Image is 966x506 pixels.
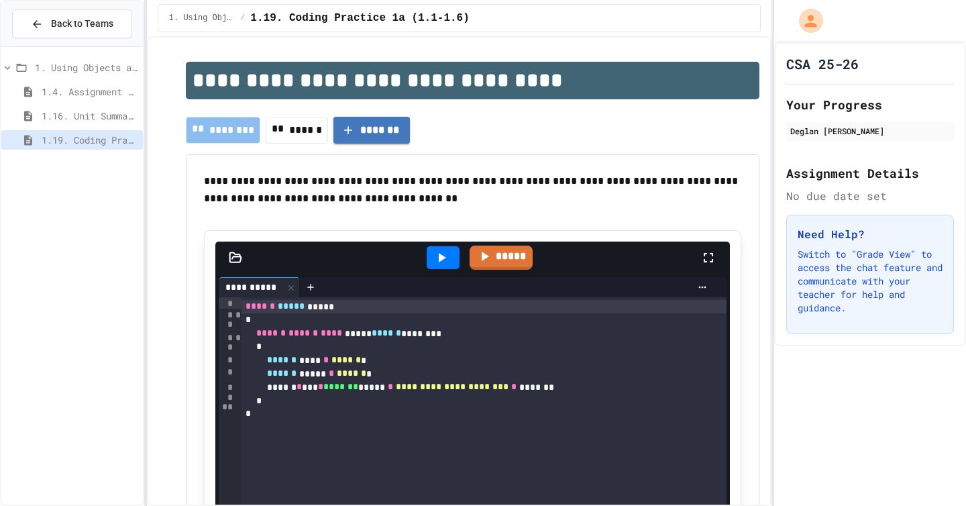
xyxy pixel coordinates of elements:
h3: Need Help? [798,226,943,242]
span: 1. Using Objects and Methods [169,13,235,23]
p: Switch to "Grade View" to access the chat feature and communicate with your teacher for help and ... [798,248,943,315]
div: No due date set [786,188,954,204]
h2: Your Progress [786,95,954,114]
span: 1.4. Assignment and Input [42,85,138,99]
span: / [240,13,245,23]
h1: CSA 25-26 [786,54,859,73]
h2: Assignment Details [786,164,954,183]
span: 1.19. Coding Practice 1a (1.1-1.6) [42,133,138,147]
span: 1. Using Objects and Methods [35,60,138,74]
span: Back to Teams [51,17,113,31]
div: Deglan [PERSON_NAME] [790,125,950,137]
button: Back to Teams [12,9,132,38]
span: 1.19. Coding Practice 1a (1.1-1.6) [250,10,469,26]
span: 1.16. Unit Summary 1a (1.1-1.6) [42,109,138,123]
div: My Account [785,5,826,36]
